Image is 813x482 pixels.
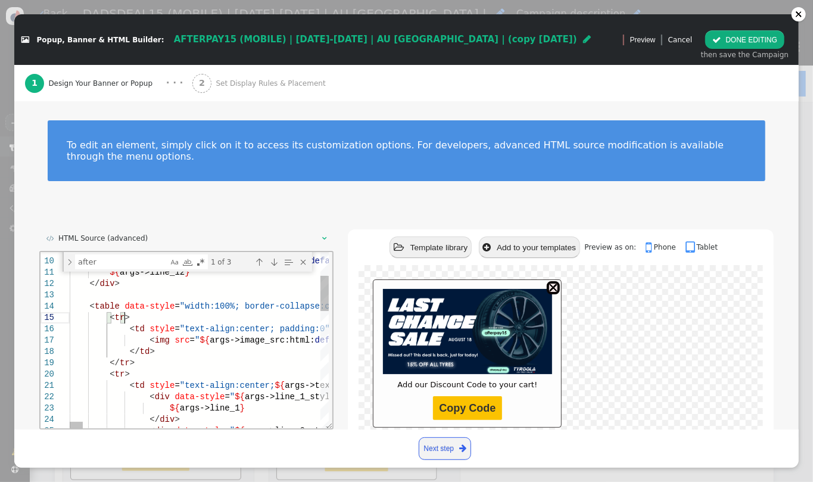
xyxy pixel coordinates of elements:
div: 1 of 3 [169,2,210,17]
div: Close (Escape) [256,4,269,17]
span:  [21,36,29,43]
span: img [114,83,129,93]
span: ${ [235,129,245,138]
span: " [189,140,194,150]
img: AFTERPAY15_extension_697x350.png [383,289,552,374]
a: Preview [630,30,656,49]
span: Design Your Banner or Popup [48,78,157,89]
span: < [69,61,74,70]
span: " [154,83,159,93]
span: = [134,72,139,82]
span: args->line_12 [79,15,144,25]
span: > [74,27,79,36]
span: </ [89,95,99,104]
span: HTML Source (advanced) [58,234,148,242]
span: Set Display Rules & Placement [216,78,330,89]
div: Find in Selection (Alt+L) [241,4,254,17]
span: Preview [630,35,656,45]
span: args->text_1_style:html: [244,129,365,138]
span: td [94,72,104,82]
a: Tablet [686,243,718,251]
span:  [46,235,54,242]
span: Popup, Banner & HTML Builder: [37,36,164,44]
b: 1 [32,78,38,88]
span: "text-align:center; [139,129,235,138]
span: AFTERPAY15 (MOBILE) | [DATE]-[DATE] | AU [GEOGRAPHIC_DATA] | (copy [DATE]) [174,34,577,45]
span:  [646,240,654,254]
span: td [99,95,110,104]
span: > [84,117,89,127]
div: Match Case (Alt+C) [128,4,140,16]
span: < [89,72,94,82]
span:  [459,442,466,455]
span: < [109,83,114,93]
span: style [109,72,134,82]
span: < [109,140,114,150]
span: data-style [134,140,184,150]
span: div [59,27,74,36]
a: Cancel [668,36,693,44]
span: ${ [159,83,169,93]
span: Preview as on: [584,243,643,251]
span:  [394,242,404,252]
div: Use Regular Expression (Alt+R) [154,4,166,16]
span: > [134,163,139,172]
span: ${ [194,140,204,150]
span: = [184,140,189,150]
span: ${ [129,151,139,161]
span:  [482,242,491,252]
span:  [712,36,721,44]
span: args->line_1_style:html: [204,140,325,150]
span: > [84,61,89,70]
div: then save the Campaign [701,49,789,60]
span: "text-align:center; padding:0" [139,72,289,82]
div: · · · [166,76,183,90]
span:  [322,235,327,242]
textarea: Editor content;Press Alt+F1 for Accessibility Options. [84,60,85,61]
span: tr [79,106,89,116]
span: = [149,83,154,93]
span: div [114,140,129,150]
span: </ [69,106,79,116]
span: tr [74,61,85,70]
span: = [134,129,139,138]
span: "width:100%; border-collapse:collapse" [139,49,329,59]
button: Template library [390,237,471,258]
span: td [94,129,104,138]
span: style [109,129,134,138]
span: args->line_1 [139,151,200,161]
button: DONE EDITING [705,30,784,49]
span: < [89,129,94,138]
span:  [583,35,591,43]
a: 2 Set Display Rules & Placement [192,65,348,101]
span: > [89,106,94,116]
a: Phone [646,243,683,251]
textarea: Find [35,3,127,17]
span: < [49,49,54,59]
span: data-style [84,49,134,59]
span: } [144,15,149,25]
span: < [69,117,74,127]
b: 2 [199,78,205,88]
span: ${ [69,15,79,25]
span: table [54,49,79,59]
font: Add our Discount Code to your cart! [397,380,537,389]
span: </ [49,27,60,36]
span: default [275,83,310,93]
button: Copy Code [433,396,502,420]
span: src [134,83,149,93]
div: To edit an element, simply click on it to access its customization options. For developers, advan... [67,139,746,162]
font: Copy Code [439,402,496,414]
span: args->image_src:html: [169,83,274,93]
span:  [686,240,697,254]
div: Match Whole Word (Alt+W) [141,4,153,16]
a: 1 Design Your Banner or Popup · · · [25,65,192,101]
span: = [134,49,139,59]
a: Next step [419,437,471,460]
div: Next Match (Enter) [227,4,240,17]
span: tr [74,117,85,127]
span: div [119,163,134,172]
div: Previous Match (Shift+Enter) [212,4,225,17]
button: Add to your templates [479,237,580,258]
span: > [109,95,114,104]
